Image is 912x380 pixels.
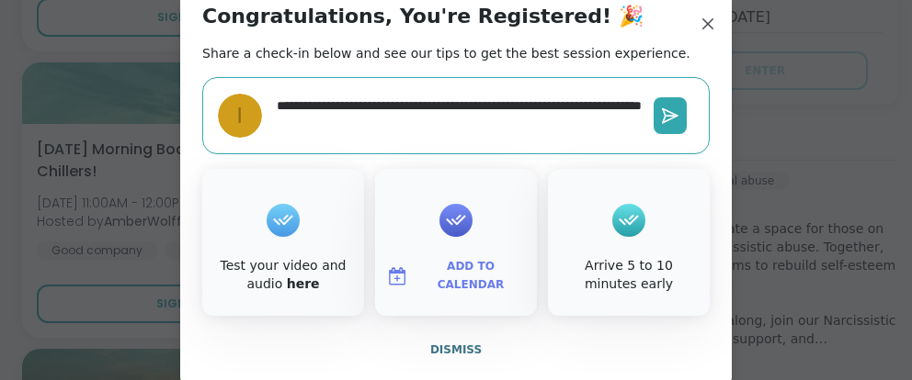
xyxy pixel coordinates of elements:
[287,276,320,291] a: here
[552,257,706,293] div: Arrive 5 to 10 minutes early
[416,258,526,294] span: Add to Calendar
[379,257,533,296] button: Add to Calendar
[236,100,243,132] span: i
[386,265,408,287] img: ShareWell Logomark
[202,44,690,62] h2: Share a check-in below and see our tips to get the best session experience.
[202,330,710,369] button: Dismiss
[430,343,482,356] span: Dismiss
[206,257,360,293] div: Test your video and audio
[202,4,644,29] h1: Congratulations, You're Registered! 🎉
